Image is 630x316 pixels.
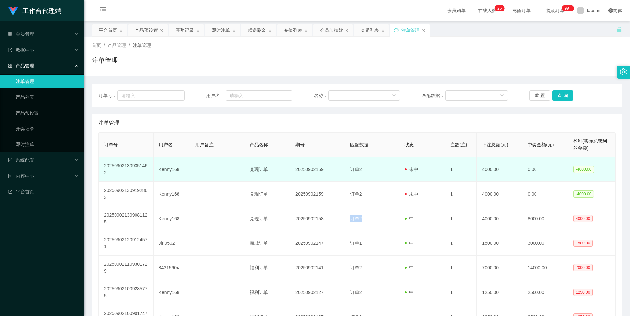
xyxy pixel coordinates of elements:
span: 中 [405,290,414,295]
span: / [129,43,130,48]
span: 产品管理 [8,63,34,68]
td: 202509021109301729 [99,256,154,280]
i: 图标: close [119,29,123,32]
td: 20250902127 [290,280,345,305]
td: 1 [445,206,477,231]
span: 1500.00 [573,240,593,247]
span: 首页 [92,43,101,48]
i: 图标: close [345,29,349,32]
i: 图标: sync [394,28,399,32]
div: 充值列表 [284,24,302,36]
td: 202509021209124571 [99,231,154,256]
td: 兑现订单 [244,157,290,182]
td: 3000.00 [522,231,568,256]
i: 图标: close [381,29,385,32]
td: 0.00 [522,182,568,206]
span: 未中 [405,191,418,197]
i: 图标: close [268,29,272,32]
td: Kenny168 [154,280,190,305]
span: 订单2 [350,265,362,270]
input: 请输入 [117,90,184,101]
i: 图标: close [232,29,236,32]
h1: 工作台代理端 [22,0,62,21]
i: 图标: close [196,29,200,32]
td: 14000.00 [522,256,568,280]
div: 开奖记录 [176,24,194,36]
i: 图标: table [8,32,12,36]
span: 匹配数据： [422,92,445,99]
td: 84315604 [154,256,190,280]
i: 图标: check-circle-o [8,48,12,52]
span: -4000.00 [573,166,594,173]
i: 图标: appstore-o [8,63,12,68]
td: 4000.00 [477,206,522,231]
span: 盈利(实际总获利的金额) [573,138,607,151]
td: 福利订单 [244,256,290,280]
p: 6 [500,5,502,11]
td: 1250.00 [477,280,522,305]
span: 未中 [405,167,418,172]
span: 订单号： [98,92,117,99]
div: 会员列表 [361,24,379,36]
span: 注单管理 [98,119,119,127]
div: 注单管理 [401,24,420,36]
a: 产品预设置 [16,106,79,119]
p: 2 [497,5,500,11]
span: 用户名： [206,92,226,99]
div: 会员加扣款 [320,24,343,36]
span: 下注总额(元) [482,142,508,147]
td: 福利订单 [244,280,290,305]
span: 产品名称 [250,142,268,147]
span: 用户备注 [195,142,214,147]
td: 1 [445,280,477,305]
td: Kenny168 [154,182,190,206]
span: 中 [405,265,414,270]
span: 提现订单 [543,8,568,13]
span: 中 [405,241,414,246]
span: 内容中心 [8,173,34,179]
td: 20250902159 [290,157,345,182]
span: 1250.00 [573,289,593,296]
td: Jin0502 [154,231,190,256]
a: 注单管理 [16,75,79,88]
span: 注数(注) [450,142,467,147]
i: 图标: close [422,29,426,32]
td: 8000.00 [522,206,568,231]
img: logo.9652507e.png [8,7,18,16]
span: 系统配置 [8,158,34,163]
td: 商城订单 [244,231,290,256]
span: -4000.00 [573,190,594,198]
span: 订单号 [104,142,118,147]
sup: 26 [495,5,504,11]
td: 202509021009285775 [99,280,154,305]
td: 兑现订单 [244,206,290,231]
span: / [104,43,105,48]
span: 注单管理 [133,43,151,48]
td: 2500.00 [522,280,568,305]
td: 7000.00 [477,256,522,280]
span: 状态 [405,142,414,147]
div: 赠送彩金 [248,24,266,36]
td: 202509021309192863 [99,182,154,206]
a: 即时注单 [16,138,79,151]
span: 7000.00 [573,264,593,271]
span: 中 [405,216,414,221]
span: 充值订单 [509,8,534,13]
h1: 注单管理 [92,55,118,65]
div: 产品预设置 [135,24,158,36]
td: 4000.00 [477,182,522,206]
span: 匹配数据 [350,142,368,147]
td: Kenny168 [154,157,190,182]
span: 名称： [314,92,328,99]
td: 4000.00 [477,157,522,182]
i: 图标: menu-fold [92,0,114,21]
span: 订单2 [350,167,362,172]
td: 20250902141 [290,256,345,280]
span: 订单2 [350,290,362,295]
i: 图标: profile [8,174,12,178]
i: 图标: close [160,29,164,32]
i: 图标: down [500,94,504,98]
td: 1 [445,182,477,206]
a: 开奖记录 [16,122,79,135]
td: 兑现订单 [244,182,290,206]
